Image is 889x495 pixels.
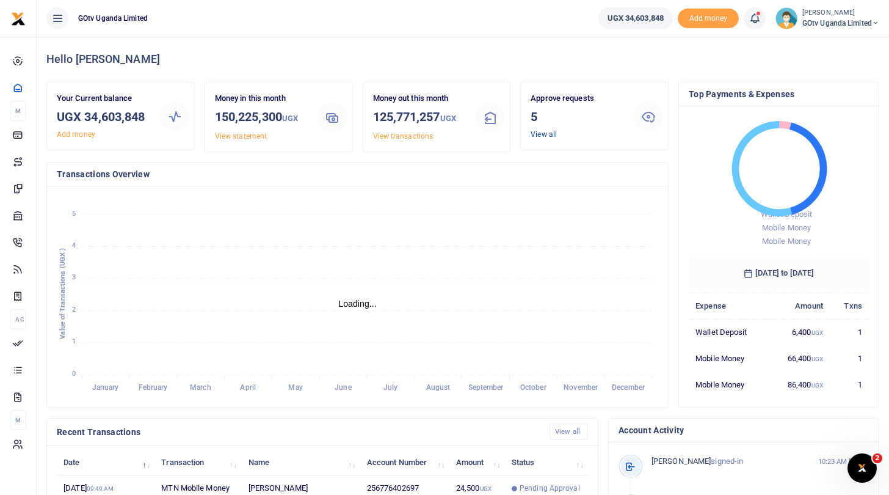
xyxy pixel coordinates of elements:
th: Name: activate to sort column ascending [241,449,360,475]
small: UGX [282,114,298,123]
th: Amount [769,293,830,319]
tspan: 0 [72,370,76,378]
span: [PERSON_NAME] [651,457,711,466]
a: View all [531,130,557,139]
text: Loading... [338,299,377,309]
tspan: June [335,384,352,392]
td: 86,400 [769,372,830,397]
li: Wallet ballance [593,7,678,29]
a: View transactions [373,132,434,141]
td: 6,400 [769,319,830,345]
small: UGX [811,329,823,336]
h4: Transactions Overview [57,167,658,181]
a: UGX 34,603,848 [598,7,673,29]
tspan: 2 [72,306,76,313]
img: profile-user [775,7,797,29]
span: UGX 34,603,848 [608,12,664,24]
p: Your Current balance [57,92,150,105]
p: Money in this month [215,92,308,105]
tspan: July [383,384,397,392]
td: 1 [830,319,869,345]
h6: [DATE] to [DATE] [689,258,869,288]
li: Toup your wallet [678,9,739,29]
th: Txns [830,293,869,319]
h3: 150,225,300 [215,108,308,128]
h4: Recent Transactions [57,425,540,439]
small: UGX [811,382,823,389]
tspan: September [468,384,504,392]
td: Wallet Deposit [689,319,769,345]
tspan: October [520,384,547,392]
h4: Hello [PERSON_NAME] [46,53,879,66]
tspan: August [426,384,451,392]
span: Wallet Deposit [761,210,812,219]
a: Add money [678,13,739,22]
span: Mobile Money [762,223,811,232]
span: Mobile Money [762,237,811,246]
tspan: 5 [72,210,76,218]
small: UGX [811,356,823,362]
iframe: Intercom live chat [847,453,877,483]
tspan: 1 [72,338,76,346]
small: UGX [440,114,456,123]
li: M [10,410,26,430]
td: 1 [830,345,869,372]
th: Status: activate to sort column ascending [505,449,588,475]
p: Money out this month [373,92,466,105]
a: View all [550,424,588,440]
th: Amount: activate to sort column ascending [449,449,505,475]
h4: Account Activity [619,424,869,437]
span: GOtv Uganda Limited [73,13,153,24]
tspan: March [190,384,211,392]
text: Value of Transactions (UGX ) [59,248,67,339]
tspan: December [612,384,645,392]
li: Ac [10,309,26,329]
td: Mobile Money [689,345,769,372]
small: 10:23 AM [DATE] [818,457,869,467]
a: View statement [215,132,267,141]
td: 66,400 [769,345,830,372]
tspan: February [139,384,168,392]
tspan: January [92,384,119,392]
span: GOtv Uganda Limited [802,18,879,29]
li: M [10,101,26,121]
th: Expense [689,293,769,319]
h3: 5 [531,108,624,126]
td: Mobile Money [689,372,769,397]
tspan: November [564,384,598,392]
span: 2 [873,453,882,463]
img: logo-small [11,12,26,26]
p: Approve requests [531,92,624,105]
a: profile-user [PERSON_NAME] GOtv Uganda Limited [775,7,879,29]
tspan: May [288,384,302,392]
th: Transaction: activate to sort column ascending [154,449,241,475]
span: Add money [678,9,739,29]
small: [PERSON_NAME] [802,8,879,18]
tspan: April [240,384,256,392]
td: 1 [830,372,869,397]
h3: 125,771,257 [373,108,466,128]
a: Add money [57,130,95,139]
th: Account Number: activate to sort column ascending [360,449,449,475]
p: signed-in [651,455,815,468]
tspan: 4 [72,241,76,249]
th: Date: activate to sort column descending [57,449,154,475]
h4: Top Payments & Expenses [689,87,869,101]
small: 09:49 AM [87,485,114,492]
tspan: 3 [72,274,76,282]
h3: UGX 34,603,848 [57,108,150,126]
a: logo-small logo-large logo-large [11,13,26,23]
